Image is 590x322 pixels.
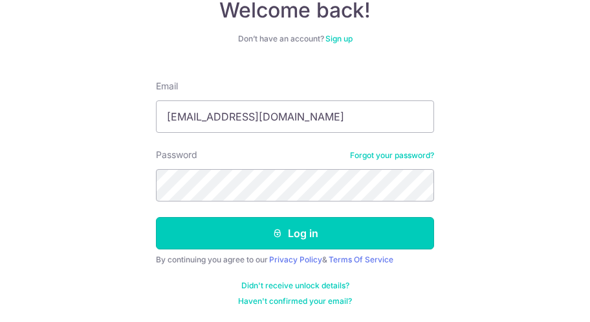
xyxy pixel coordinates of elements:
[156,100,434,133] input: Enter your Email
[156,217,434,249] button: Log in
[329,255,393,264] a: Terms Of Service
[241,281,349,291] a: Didn't receive unlock details?
[156,148,197,161] label: Password
[269,255,322,264] a: Privacy Policy
[156,34,434,44] div: Don’t have an account?
[325,34,353,43] a: Sign up
[350,150,434,161] a: Forgot your password?
[238,296,352,306] a: Haven't confirmed your email?
[156,255,434,265] div: By continuing you agree to our &
[156,80,178,93] label: Email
